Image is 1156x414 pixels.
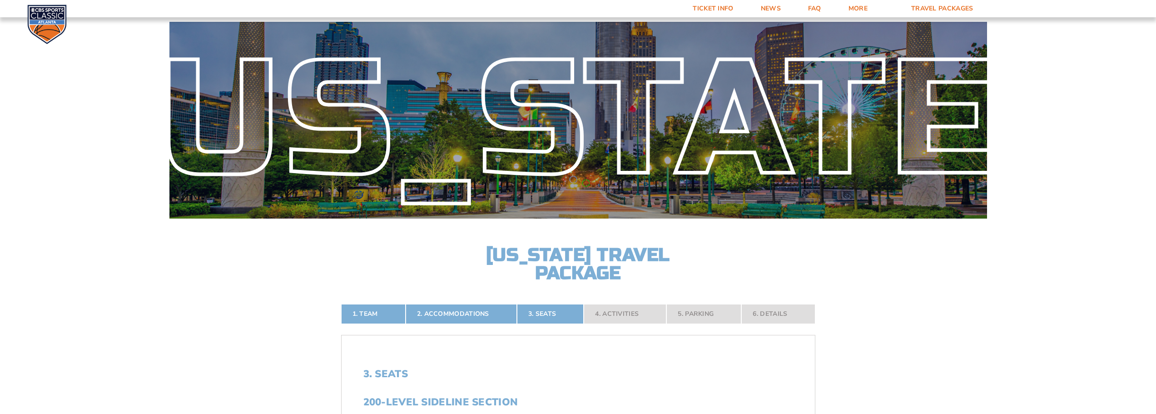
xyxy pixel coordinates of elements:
[406,304,517,324] a: 2. Accommodations
[96,55,1060,185] div: [US_STATE]
[363,368,793,380] h2: 3. Seats
[341,304,406,324] a: 1. Team
[363,396,793,408] h3: 200-Level Sideline Section
[27,5,67,44] img: CBS Sports Classic
[478,246,678,282] h2: [US_STATE] Travel Package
